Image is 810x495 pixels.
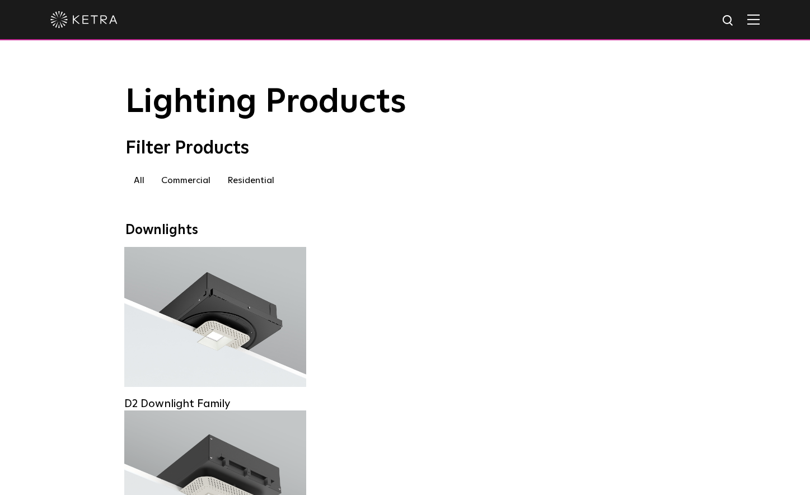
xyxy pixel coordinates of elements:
[747,14,760,25] img: Hamburger%20Nav.svg
[125,222,685,239] div: Downlights
[722,14,736,28] img: search icon
[125,86,406,119] span: Lighting Products
[219,170,283,190] label: Residential
[124,247,306,394] a: D2 Downlight Family Lumen Output:1200Colors:White / Black / Gloss Black / Silver / Bronze / Silve...
[125,170,153,190] label: All
[124,397,306,410] div: D2 Downlight Family
[125,138,685,159] div: Filter Products
[153,170,219,190] label: Commercial
[50,11,118,28] img: ketra-logo-2019-white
